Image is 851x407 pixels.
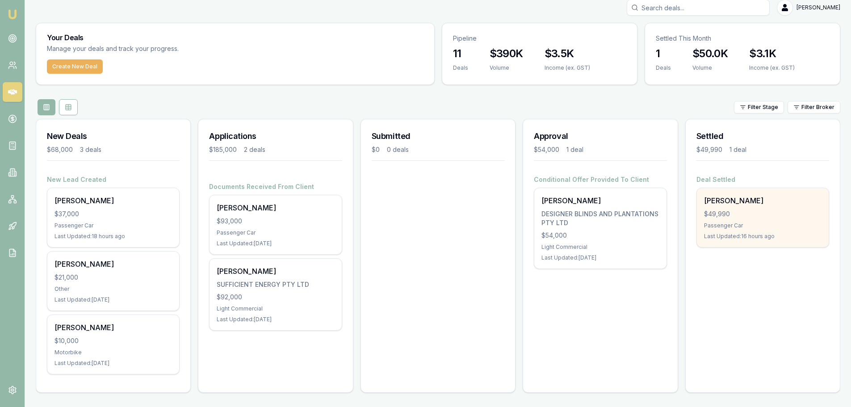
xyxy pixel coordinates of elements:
[704,195,822,206] div: [PERSON_NAME]
[217,305,334,312] div: Light Commercial
[545,64,590,71] div: Income (ex. GST)
[541,254,659,261] div: Last Updated: [DATE]
[696,175,829,184] h4: Deal Settled
[372,130,504,143] h3: Submitted
[797,4,840,11] span: [PERSON_NAME]
[453,64,468,71] div: Deals
[54,360,172,367] div: Last Updated: [DATE]
[656,46,671,61] h3: 1
[217,202,334,213] div: [PERSON_NAME]
[47,145,73,154] div: $68,000
[788,101,840,113] button: Filter Broker
[54,285,172,293] div: Other
[217,293,334,302] div: $92,000
[54,336,172,345] div: $10,000
[692,64,728,71] div: Volume
[566,145,583,154] div: 1 deal
[541,210,659,227] div: DESIGNER BLINDS AND PLANTATIONS PTY LTD
[534,175,667,184] h4: Conditional Offer Provided To Client
[217,229,334,236] div: Passenger Car
[47,130,180,143] h3: New Deals
[490,46,523,61] h3: $390K
[372,145,380,154] div: $0
[656,64,671,71] div: Deals
[47,34,423,41] h3: Your Deals
[453,34,626,43] p: Pipeline
[209,145,237,154] div: $185,000
[541,231,659,240] div: $54,000
[217,280,334,289] div: SUFFICIENT ENERGY PTY LTD
[217,240,334,247] div: Last Updated: [DATE]
[7,9,18,20] img: emu-icon-u.png
[54,210,172,218] div: $37,000
[692,46,728,61] h3: $50.0K
[749,64,795,71] div: Income (ex. GST)
[217,316,334,323] div: Last Updated: [DATE]
[704,233,822,240] div: Last Updated: 16 hours ago
[704,210,822,218] div: $49,990
[54,233,172,240] div: Last Updated: 18 hours ago
[54,349,172,356] div: Motorbike
[47,59,103,74] button: Create New Deal
[47,44,276,54] p: Manage your deals and track your progress.
[656,34,829,43] p: Settled This Month
[696,130,829,143] h3: Settled
[54,322,172,333] div: [PERSON_NAME]
[244,145,265,154] div: 2 deals
[704,222,822,229] div: Passenger Car
[54,273,172,282] div: $21,000
[541,195,659,206] div: [PERSON_NAME]
[534,130,667,143] h3: Approval
[54,296,172,303] div: Last Updated: [DATE]
[217,217,334,226] div: $93,000
[545,46,590,61] h3: $3.5K
[209,130,342,143] h3: Applications
[748,104,778,111] span: Filter Stage
[54,222,172,229] div: Passenger Car
[453,46,468,61] h3: 11
[541,243,659,251] div: Light Commercial
[490,64,523,71] div: Volume
[801,104,834,111] span: Filter Broker
[217,266,334,277] div: [PERSON_NAME]
[729,145,746,154] div: 1 deal
[734,101,784,113] button: Filter Stage
[47,175,180,184] h4: New Lead Created
[387,145,409,154] div: 0 deals
[54,259,172,269] div: [PERSON_NAME]
[80,145,101,154] div: 3 deals
[534,145,559,154] div: $54,000
[696,145,722,154] div: $49,990
[54,195,172,206] div: [PERSON_NAME]
[749,46,795,61] h3: $3.1K
[209,182,342,191] h4: Documents Received From Client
